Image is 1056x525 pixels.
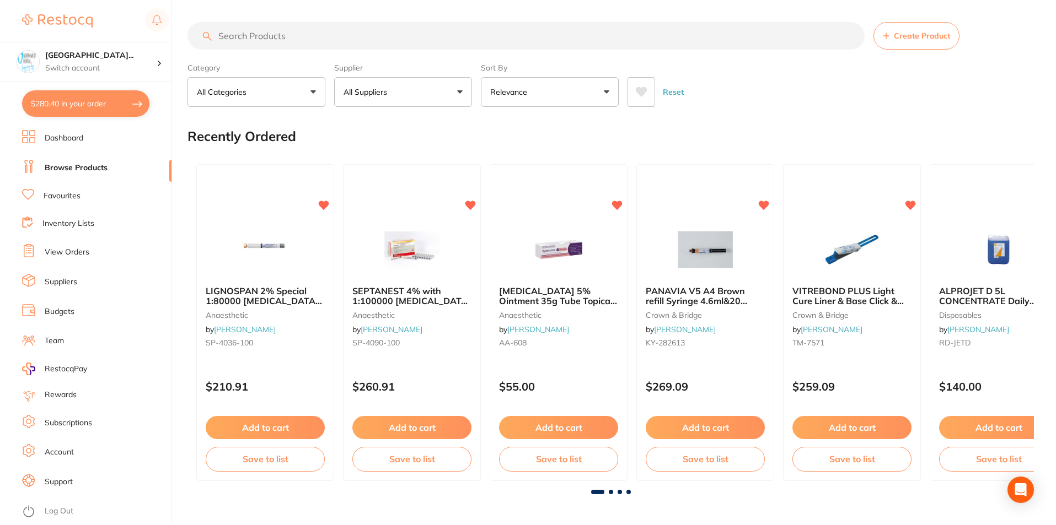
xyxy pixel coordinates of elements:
label: Sort By [481,63,619,73]
button: Relevance [481,77,619,107]
button: Add to cart [206,416,325,439]
p: All Suppliers [344,86,392,98]
small: crown & bridge [646,311,765,320]
p: $259.09 [792,380,912,393]
small: SP-4090-100 [352,338,471,347]
small: SP-4036-100 [206,338,325,347]
button: Save to list [499,447,618,471]
button: Save to list [792,447,912,471]
div: Open Intercom Messenger [1007,477,1034,503]
span: by [646,324,716,334]
b: LIGNOSPAN 2% Special 1:80000 adrenalin 2.2ml 2xBox 50 Blue [206,286,325,306]
b: VITREBOND PLUS Light Cure Liner & Base Click & Mix [792,286,912,306]
a: Dashboard [45,133,83,144]
a: View Orders [45,247,89,258]
small: crown & bridge [792,311,912,320]
b: SEPTANEST 4% with 1:100000 adrenalin 2.2ml 2xBox 50 GOLD [352,286,471,306]
h2: Recently Ordered [187,129,296,144]
img: PANAVIA V5 A4 Brown refill Syringe 4.6ml&20 Mixing tips [669,222,741,277]
small: AA-608 [499,338,618,347]
a: [PERSON_NAME] [654,324,716,334]
a: Browse Products [45,163,108,174]
label: Category [187,63,325,73]
button: Add to cart [352,416,471,439]
input: Search Products [187,22,865,50]
button: Save to list [646,447,765,471]
a: [PERSON_NAME] [214,324,276,334]
a: [PERSON_NAME] [947,324,1009,334]
button: All Categories [187,77,325,107]
a: Favourites [44,191,81,202]
button: $280.40 in your order [22,90,149,117]
p: $55.00 [499,380,618,393]
button: Reset [660,77,687,107]
button: All Suppliers [334,77,472,107]
a: Budgets [45,306,74,317]
a: Inventory Lists [42,218,94,229]
span: by [499,324,569,334]
p: Relevance [490,86,532,98]
a: Rewards [45,389,77,400]
p: Switch account [45,63,157,74]
p: $269.09 [646,380,765,393]
span: by [352,324,422,334]
img: RestocqPay [22,362,35,375]
p: $260.91 [352,380,471,393]
small: anaesthetic [352,311,471,320]
p: All Categories [197,86,251,98]
a: [PERSON_NAME] [507,324,569,334]
small: anaesthetic [206,311,325,320]
b: XYLOCAINE 5% Ointment 35g Tube Topical Anaesthetic [499,286,618,306]
button: Save to list [206,447,325,471]
button: Add to cart [499,416,618,439]
a: [PERSON_NAME] [361,324,422,334]
b: PANAVIA V5 A4 Brown refill Syringe 4.6ml&20 Mixing tips [646,286,765,306]
a: Log Out [45,506,73,517]
img: ALPROJET D 5L CONCENTRATE Daily Evacuator Cleaner Bottle [963,222,1034,277]
a: Support [45,477,73,488]
small: KY-282613 [646,338,765,347]
img: XYLOCAINE 5% Ointment 35g Tube Topical Anaesthetic [523,222,594,277]
a: Suppliers [45,277,77,288]
a: RestocqPay [22,362,87,375]
button: Add to cart [646,416,765,439]
button: Save to list [352,447,471,471]
a: Restocq Logo [22,8,93,34]
img: VITREBOND PLUS Light Cure Liner & Base Click & Mix [816,222,888,277]
h4: North West Dental Wynyard [45,50,157,61]
img: North West Dental Wynyard [17,51,39,73]
span: by [939,324,1009,334]
button: Add to cart [792,416,912,439]
a: Team [45,335,64,347]
a: Account [45,447,74,458]
img: LIGNOSPAN 2% Special 1:80000 adrenalin 2.2ml 2xBox 50 Blue [229,222,301,277]
small: TM-7571 [792,338,912,347]
a: Subscriptions [45,418,92,429]
a: [PERSON_NAME] [801,324,862,334]
span: by [206,324,276,334]
p: $210.91 [206,380,325,393]
span: by [792,324,862,334]
small: anaesthetic [499,311,618,320]
span: RestocqPay [45,364,87,375]
span: Create Product [894,31,950,40]
button: Create Product [873,22,959,50]
button: Log Out [22,503,168,521]
label: Supplier [334,63,472,73]
img: Restocq Logo [22,14,93,28]
img: SEPTANEST 4% with 1:100000 adrenalin 2.2ml 2xBox 50 GOLD [376,222,448,277]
